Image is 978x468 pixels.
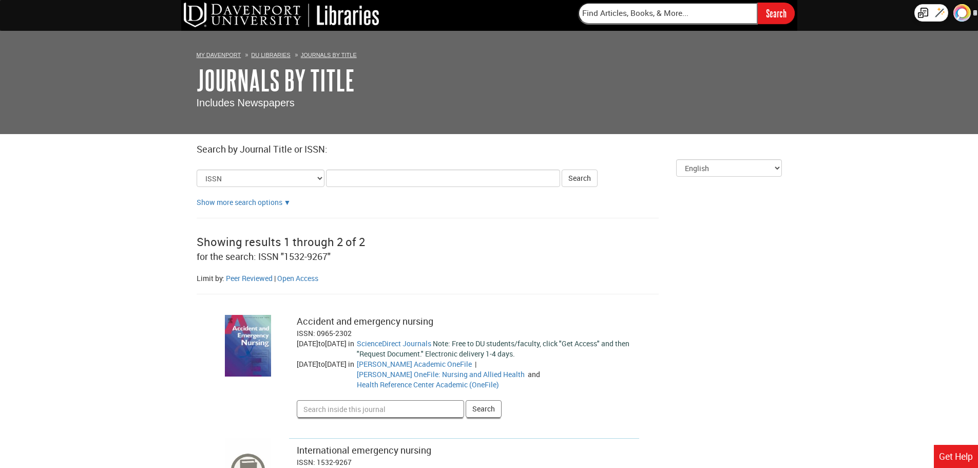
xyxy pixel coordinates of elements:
[274,273,276,283] span: |
[197,234,365,249] span: Showing results 1 through 2 of 2
[197,52,241,58] a: My Davenport
[318,359,325,369] span: to
[197,64,355,96] a: Journals By Title
[357,359,472,369] a: Go to Gale Academic OneFile
[184,3,379,27] img: DU Libraries
[578,3,758,24] input: Find Articles, Books, & More...
[297,359,357,390] div: [DATE] [DATE]
[357,369,525,379] a: Go to Gale OneFile: Nursing and Allied Health
[297,400,464,418] input: Search inside this journal
[348,339,354,348] span: in
[357,380,499,389] a: Go to Health Reference Center Academic (OneFile)
[197,144,782,155] h2: Search by Journal Title or ISSN:
[226,273,273,283] a: Filter by peer reviewed
[473,359,478,369] span: |
[562,170,598,187] button: Search
[301,52,357,58] a: Journals By Title
[526,369,542,379] span: and
[466,400,502,418] button: Search
[197,273,224,283] span: Limit by:
[297,315,632,328] div: Accident and emergency nursing
[251,52,290,58] a: DU Libraries
[284,197,291,207] a: Show more search options
[297,457,632,467] div: ISSN: 1532-9267
[297,444,632,457] div: International emergency nursing
[197,250,331,263] span: for the search: ISSN "1532-9267"
[348,359,354,369] span: in
[277,273,318,283] a: Filter by peer open access
[297,339,357,359] div: [DATE] [DATE]
[357,339,629,359] span: Note: Free to DU students/faculty, click "Get Access" and then "Request Document." Electronic del...
[197,197,282,207] a: Show more search options
[934,445,978,468] a: Get Help
[225,315,271,377] img: cover image for: Accident and emergency nursing
[318,339,325,348] span: to
[197,49,782,60] ol: Breadcrumbs
[197,96,782,110] p: Includes Newspapers
[758,3,795,24] input: Search
[297,328,632,339] div: ISSN: 0965-2302
[357,339,431,348] a: Go to ScienceDirect Journals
